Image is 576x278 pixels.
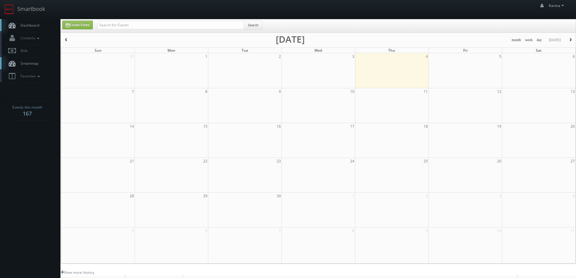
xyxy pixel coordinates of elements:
span: Favorites [18,74,41,79]
span: 9 [278,88,281,95]
button: Search [244,21,262,30]
span: 6 [205,227,208,234]
span: 8 [205,88,208,95]
h2: [DATE] [276,36,305,42]
span: Wed [314,48,322,53]
img: smartbook-logo.png [5,5,14,14]
span: 7 [278,227,281,234]
span: 2 [278,53,281,60]
span: 21 [129,158,135,164]
span: Sat [536,48,542,53]
span: 11 [423,88,428,95]
input: Search for Events [97,21,244,29]
button: month [509,36,523,44]
span: 10 [496,227,502,234]
span: Mon [168,48,175,53]
span: 23 [276,158,281,164]
span: 15 [203,123,208,129]
span: Events this month [12,104,42,110]
span: Contacts [18,35,41,41]
button: day [535,36,544,44]
a: Create Event [62,21,93,29]
span: 1 [352,193,355,199]
span: Karina [549,3,566,8]
span: Dashboard [18,23,39,28]
span: 28 [129,193,135,199]
span: 1 [205,53,208,60]
span: 26 [496,158,502,164]
span: 5 [131,227,135,234]
span: 29 [203,193,208,199]
span: 12 [496,88,502,95]
span: 20 [570,123,575,129]
span: 22 [203,158,208,164]
span: Fri [463,48,467,53]
span: Tue [242,48,248,53]
span: 18 [423,123,428,129]
span: 14 [129,123,135,129]
a: View more history [61,270,94,275]
button: [DATE] [547,36,563,44]
span: 2 [425,193,428,199]
span: Thu [388,48,395,53]
span: 24 [350,158,355,164]
span: 17 [350,123,355,129]
span: 13 [570,88,575,95]
span: Smartmap [18,61,38,66]
span: 31 [129,53,135,60]
span: 7 [131,88,135,95]
span: 4 [425,53,428,60]
span: 25 [423,158,428,164]
span: 27 [570,158,575,164]
span: 30 [276,193,281,199]
span: 16 [276,123,281,129]
span: 19 [496,123,502,129]
span: 11 [570,227,575,234]
span: 8 [352,227,355,234]
span: 10 [350,88,355,95]
span: 4 [572,193,575,199]
span: Bids [18,48,28,53]
span: 6 [572,53,575,60]
span: 9 [425,227,428,234]
span: 5 [499,53,502,60]
span: 3 [499,193,502,199]
span: 3 [352,53,355,60]
button: week [523,36,535,44]
strong: 167 [23,110,32,117]
span: Sun [95,48,102,53]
